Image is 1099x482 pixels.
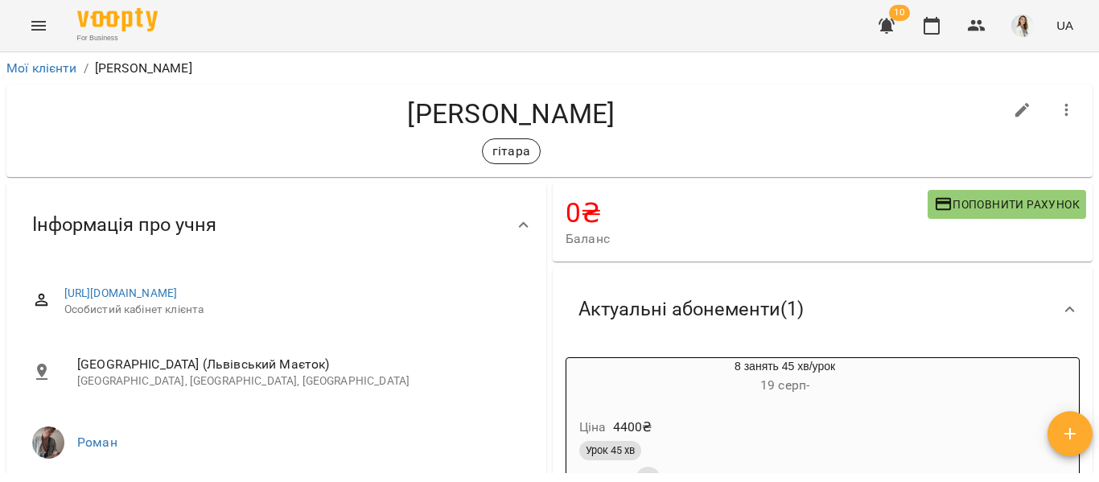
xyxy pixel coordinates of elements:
[77,33,158,43] span: For Business
[1056,17,1073,34] span: UA
[928,190,1086,219] button: Поповнити рахунок
[64,302,521,318] span: Особистий кабінет клієнта
[579,416,607,439] h6: Ціна
[760,377,809,393] span: 19 серп -
[19,6,58,45] button: Menu
[482,138,541,164] div: гітара
[6,59,1093,78] nav: breadcrumb
[19,97,1003,130] h4: [PERSON_NAME]
[32,212,216,237] span: Інформація про учня
[95,59,192,78] p: [PERSON_NAME]
[77,355,521,374] span: [GEOGRAPHIC_DATA] (Львівський Маєток)
[6,60,77,76] a: Мої клієнти
[566,196,928,229] h4: 0 ₴
[566,358,644,397] div: 8 занять 45 хв/урок
[77,435,117,450] a: Роман
[578,297,804,322] span: Актуальні абонементи ( 1 )
[1050,10,1080,40] button: UA
[644,358,926,397] div: 8 занять 45 хв/урок
[77,373,521,389] p: [GEOGRAPHIC_DATA], [GEOGRAPHIC_DATA], [GEOGRAPHIC_DATA]
[6,183,546,266] div: Інформація про учня
[1011,14,1034,37] img: abcb920824ed1c0b1cb573ad24907a7f.png
[934,195,1080,214] span: Поповнити рахунок
[553,268,1093,351] div: Актуальні абонементи(1)
[492,142,530,161] p: гітара
[77,8,158,31] img: Voopty Logo
[566,229,928,249] span: Баланс
[613,418,652,437] p: 4400 ₴
[579,443,641,458] span: Урок 45 хв
[84,59,88,78] li: /
[889,5,910,21] span: 10
[32,426,64,459] img: Роман
[64,286,178,299] a: [URL][DOMAIN_NAME]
